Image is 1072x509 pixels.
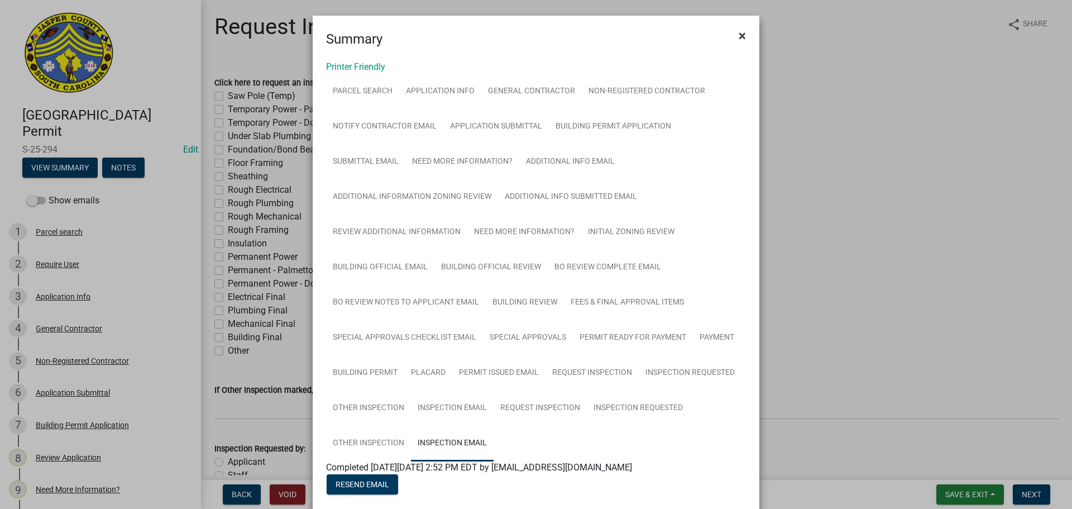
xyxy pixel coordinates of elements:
[452,355,545,391] a: Permit Issued Email
[326,355,404,391] a: Building Permit
[639,355,741,391] a: Inspection Requested
[494,391,587,426] a: Request Inspection
[326,29,382,49] h4: Summary
[326,215,467,250] a: Review Additional Information
[545,355,639,391] a: Request Inspection
[693,320,741,356] a: Payment
[411,391,494,426] a: Inspection Email
[336,480,389,489] span: Resend Email
[587,391,690,426] a: Inspection Requested
[549,109,678,145] a: Building Permit Application
[326,74,399,110] a: Parcel search
[405,144,519,180] a: Need More Information?
[326,250,434,286] a: Building Official Email
[326,320,483,356] a: Special Approvals Checklist Email
[486,285,564,321] a: Building Review
[548,250,668,286] a: BO Review Complete Email
[326,179,498,215] a: Additional Information Zoning Review
[326,391,411,426] a: Other Inspection
[411,426,494,462] a: Inspection Email
[467,215,581,250] a: Need More Information?
[326,144,405,180] a: Submittal Email
[434,250,548,286] a: Building Official Review
[573,320,693,356] a: Permit Ready for Payment
[519,144,621,180] a: Additional info email
[730,20,755,51] button: Close
[564,285,691,321] a: Fees & Final Approval Items
[443,109,549,145] a: Application Submittal
[582,74,712,110] a: Non-Registered Contractor
[326,462,632,473] span: Completed [DATE][DATE] 2:52 PM EDT by [EMAIL_ADDRESS][DOMAIN_NAME]
[581,215,681,250] a: Initial Zoning Review
[404,355,452,391] a: Placard
[326,285,486,321] a: BO Review Notes to Applicant Email
[739,28,746,44] span: ×
[481,74,582,110] a: General Contractor
[399,74,481,110] a: Application Info
[326,426,411,462] a: Other Inspection
[483,320,573,356] a: Special Approvals
[326,61,385,72] a: Printer Friendly
[498,179,644,215] a: Additional Info submitted Email
[327,474,398,494] button: Resend Email
[326,109,443,145] a: Notify Contractor Email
